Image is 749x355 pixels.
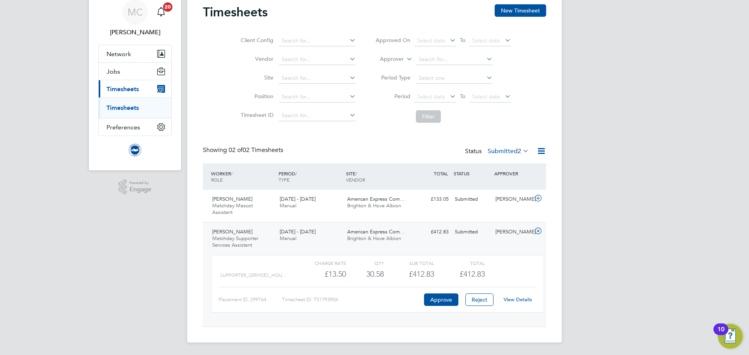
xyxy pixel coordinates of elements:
[346,177,365,183] span: VENDOR
[472,37,500,44] span: Select date
[99,45,171,62] button: Network
[717,329,724,339] div: 10
[163,2,172,12] span: 20
[218,293,282,306] div: Placement ID: 299764
[504,296,532,303] a: View Details
[460,269,485,279] span: £412.83
[238,55,273,62] label: Vendor
[209,166,277,187] div: WORKER
[277,166,344,187] div: PERIOD
[384,268,434,281] div: £412.83
[465,146,531,157] div: Status
[99,97,171,118] div: Timesheets
[279,35,356,46] input: Search for...
[355,170,357,177] span: /
[472,93,500,100] span: Select date
[347,202,401,209] span: Brighton & Hove Albion
[106,104,139,111] a: Timesheets
[296,258,346,268] div: Charge rate
[279,73,356,84] input: Search for...
[434,258,485,268] div: Total
[130,186,151,193] span: Engage
[492,226,533,238] div: [PERSON_NAME]
[106,68,120,75] span: Jobs
[99,80,171,97] button: Timesheets
[452,166,492,180] div: STATUS
[212,196,252,202] span: [PERSON_NAME]
[106,50,131,58] span: Network
[346,268,384,281] div: 30.58
[411,226,452,238] div: £412.83
[375,37,410,44] label: Approved On
[98,144,172,156] a: Go to home page
[347,228,405,235] span: American Express Com…
[375,93,410,100] label: Period
[458,91,468,101] span: To
[416,54,493,65] input: Search for...
[212,235,258,248] span: Matchday Supporter Services Assistant
[129,144,141,156] img: brightonandhovealbion-logo-retina.png
[488,147,529,155] label: Submitted
[346,258,384,268] div: QTY
[99,63,171,80] button: Jobs
[211,177,223,183] span: ROLE
[411,193,452,206] div: £133.05
[452,193,492,206] div: Submitted
[212,228,252,235] span: [PERSON_NAME]
[344,166,412,187] div: SITE
[518,147,521,155] span: 2
[238,37,273,44] label: Client Config
[229,146,243,154] span: 02 of
[99,118,171,136] button: Preferences
[280,235,296,242] span: Manual
[280,196,316,202] span: [DATE] - [DATE]
[347,235,401,242] span: Brighton & Hove Albion
[106,85,139,93] span: Timesheets
[203,146,285,154] div: Showing
[416,73,493,84] input: Select one
[279,54,356,65] input: Search for...
[375,74,410,81] label: Period Type
[220,272,287,278] span: SUPPORTER_SERVICES_HOU…
[212,202,253,215] span: Matchday Mascot Assistant
[280,228,316,235] span: [DATE] - [DATE]
[296,268,346,281] div: £13.50
[238,74,273,81] label: Site
[279,110,356,121] input: Search for...
[282,293,422,306] div: Timesheet ID: TS1793904
[98,28,172,37] span: Millie Crowhurst
[424,293,458,306] button: Approve
[416,110,441,123] button: Filter
[238,111,273,118] label: Timesheet ID
[347,196,405,202] span: American Express Com…
[434,170,448,177] span: TOTAL
[492,193,533,206] div: [PERSON_NAME]
[417,37,445,44] span: Select date
[119,180,152,194] a: Powered byEngage
[231,170,233,177] span: /
[130,180,151,186] span: Powered by
[384,258,434,268] div: Sub Total
[495,4,546,17] button: New Timesheet
[295,170,297,177] span: /
[203,4,268,20] h2: Timesheets
[417,93,445,100] span: Select date
[718,324,743,349] button: Open Resource Center, 10 new notifications
[280,202,296,209] span: Manual
[452,226,492,238] div: Submitted
[238,93,273,100] label: Position
[128,7,143,17] span: MC
[369,55,404,63] label: Approver
[229,146,283,154] span: 02 Timesheets
[465,293,493,306] button: Reject
[492,166,533,180] div: APPROVER
[106,124,140,131] span: Preferences
[279,92,356,102] input: Search for...
[279,177,289,183] span: TYPE
[458,35,468,45] span: To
